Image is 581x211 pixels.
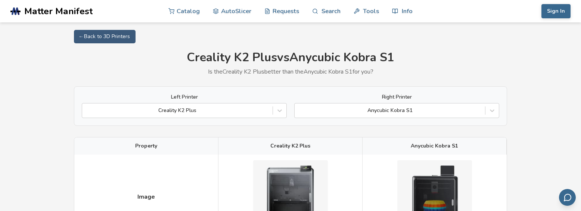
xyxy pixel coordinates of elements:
[411,143,458,149] span: Anycubic Kobra S1
[298,108,300,114] input: Anycubic Kobra S1
[86,108,87,114] input: Creality K2 Plus
[294,94,499,100] label: Right Printer
[541,4,571,18] button: Sign In
[137,193,155,200] span: Image
[74,68,507,75] p: Is the Creality K2 Plus better than the Anycubic Kobra S1 for you?
[24,6,93,16] span: Matter Manifest
[135,143,157,149] span: Property
[74,51,507,65] h1: Creality K2 Plus vs Anycubic Kobra S1
[270,143,310,149] span: Creality K2 Plus
[559,189,576,206] button: Send feedback via email
[82,94,287,100] label: Left Printer
[74,30,136,43] a: ← Back to 3D Printers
